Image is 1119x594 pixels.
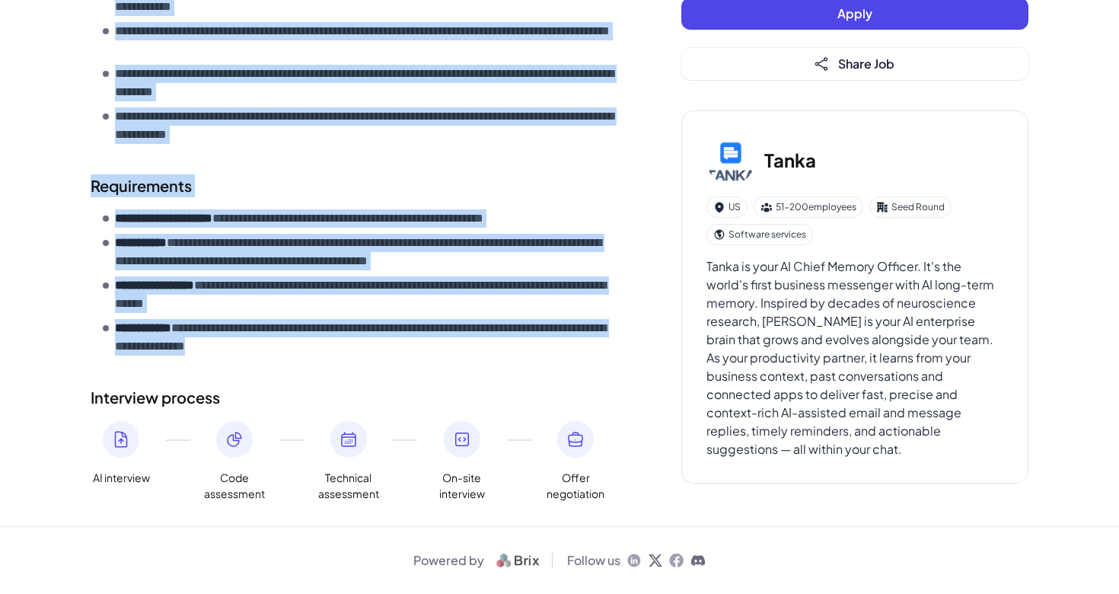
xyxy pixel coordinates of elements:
[93,470,150,486] span: AI interview
[706,136,755,184] img: Ta
[91,386,620,409] h2: Interview process
[413,551,484,570] span: Powered by
[681,48,1028,80] button: Share Job
[318,470,379,502] span: Technical assessment
[91,174,620,197] h2: Requirements
[837,5,872,21] span: Apply
[567,551,620,570] span: Follow us
[754,196,863,218] div: 51-200 employees
[838,56,894,72] span: Share Job
[869,196,952,218] div: Seed Round
[706,224,813,245] div: Software services
[764,146,816,174] h3: Tanka
[204,470,265,502] span: Code assessment
[490,551,546,570] img: logo
[432,470,493,502] span: On-site interview
[545,470,606,502] span: Offer negotiation
[706,196,748,218] div: US
[706,257,1003,458] div: Tanka is your AI Chief Memory Officer. It's the world's first business messenger with AI long-ter...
